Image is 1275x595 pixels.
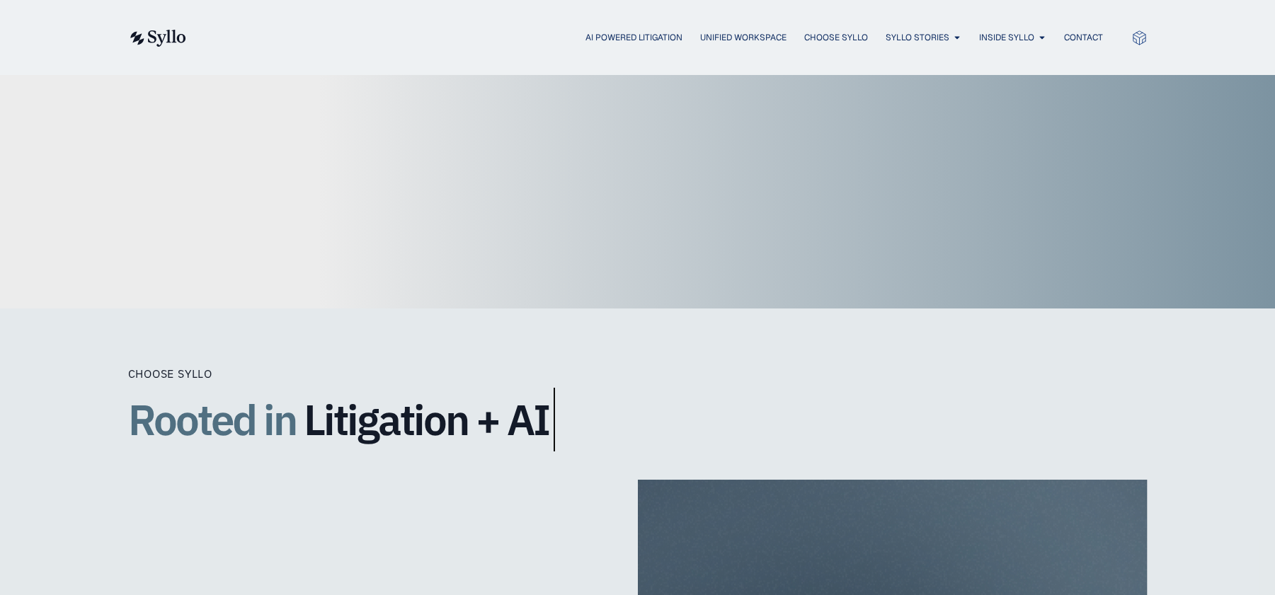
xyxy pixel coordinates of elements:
span: Litigation + AI [304,396,549,443]
a: Unified Workspace [700,31,787,44]
img: syllo [128,30,186,47]
span: Rooted in [128,388,296,451]
div: Menu Toggle [215,31,1103,45]
a: Contact [1064,31,1103,44]
a: Inside Syllo [979,31,1034,44]
nav: Menu [215,31,1103,45]
a: Syllo Stories [886,31,949,44]
a: AI Powered Litigation [585,31,682,44]
div: Choose Syllo [128,365,694,382]
a: Choose Syllo [804,31,868,44]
